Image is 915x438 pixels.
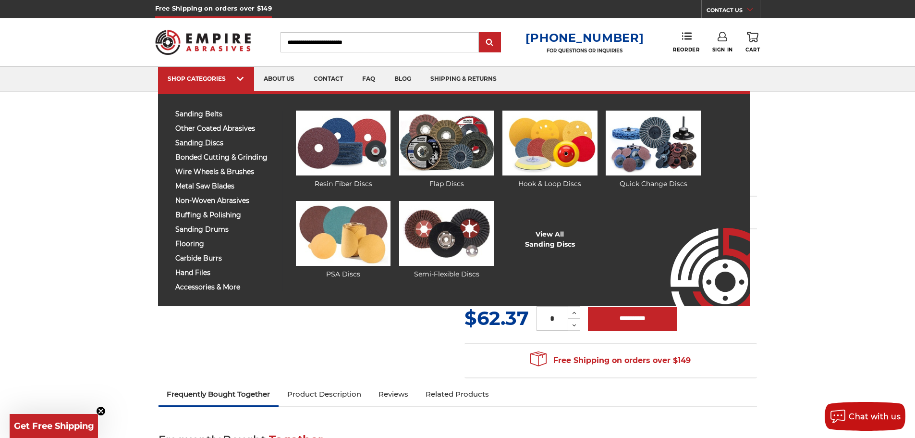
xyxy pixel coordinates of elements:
img: Flap Discs [399,111,494,175]
a: Hook & Loop Discs [502,111,597,189]
span: Chat with us [849,412,901,421]
a: CONTACT US [707,5,760,18]
a: PSA Discs [296,201,390,279]
a: shipping & returns [421,67,506,91]
span: bonded cutting & grinding [175,154,275,161]
a: about us [254,67,304,91]
span: sanding discs [175,139,275,147]
a: Reviews [370,384,417,405]
img: Hook & Loop Discs [502,111,597,175]
button: Chat with us [825,402,905,431]
a: Cart [745,32,760,53]
div: Get Free ShippingClose teaser [10,414,98,438]
button: Close teaser [96,406,106,416]
span: other coated abrasives [175,125,275,132]
img: Semi-Flexible Discs [399,201,494,266]
input: Submit [480,33,500,52]
span: wire wheels & brushes [175,168,275,175]
a: Product Description [279,384,370,405]
a: contact [304,67,353,91]
span: metal saw blades [175,183,275,190]
a: Resin Fiber Discs [296,111,390,189]
a: Frequently Bought Together [159,384,279,405]
span: flooring [175,240,275,248]
a: Reorder [673,32,699,52]
span: carbide burrs [175,255,275,262]
img: Empire Abrasives [155,24,251,61]
span: $62.37 [464,306,529,330]
a: Flap Discs [399,111,494,189]
a: blog [385,67,421,91]
a: View AllSanding Discs [525,229,575,250]
p: FOR QUESTIONS OR INQUIRIES [525,48,644,54]
img: PSA Discs [296,201,390,266]
span: Cart [745,47,760,53]
span: Sign In [712,47,733,53]
span: Free Shipping on orders over $149 [530,351,691,370]
span: Reorder [673,47,699,53]
img: Resin Fiber Discs [296,111,390,175]
span: sanding drums [175,226,275,233]
div: SHOP CATEGORIES [168,75,244,82]
img: Quick Change Discs [606,111,700,175]
span: hand files [175,269,275,276]
a: Semi-Flexible Discs [399,201,494,279]
a: [PHONE_NUMBER] [525,31,644,45]
span: sanding belts [175,111,275,118]
span: accessories & more [175,284,275,291]
span: buffing & polishing [175,212,275,219]
a: Quick Change Discs [606,111,700,189]
span: Get Free Shipping [14,421,94,431]
a: Related Products [417,384,498,405]
img: Empire Abrasives Logo Image [653,200,750,306]
a: faq [353,67,385,91]
span: non-woven abrasives [175,197,275,204]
